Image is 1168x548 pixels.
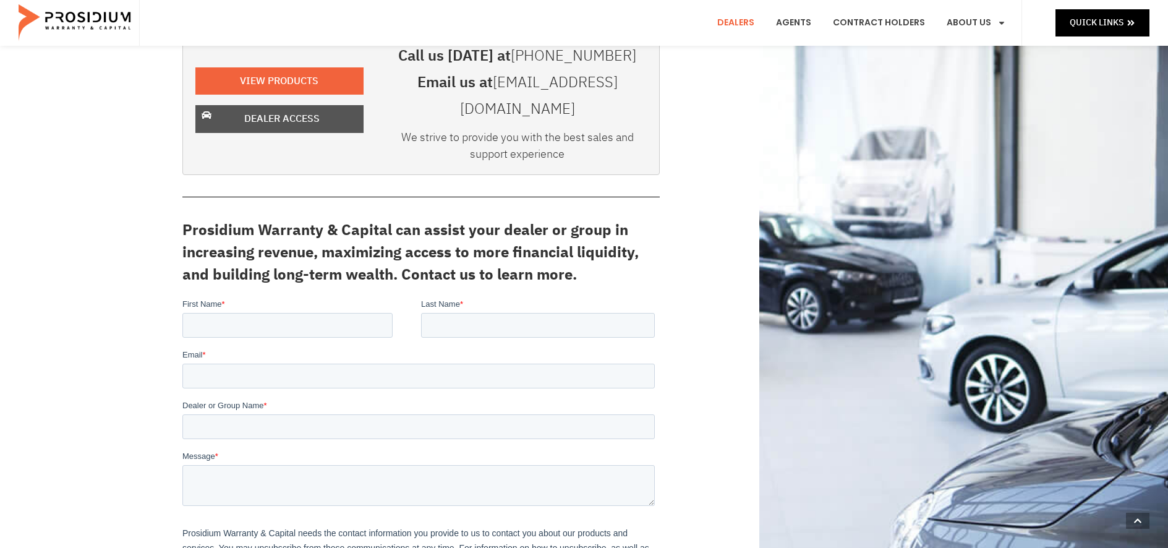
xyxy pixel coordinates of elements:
[460,71,618,120] a: [EMAIL_ADDRESS][DOMAIN_NAME]
[1055,9,1149,36] a: Quick Links
[240,72,318,90] span: View Products
[388,129,647,168] div: We strive to provide you with the best sales and support experience
[195,67,364,95] a: View Products
[388,69,647,122] h3: Email us at
[244,110,320,128] span: Dealer Access
[195,105,364,133] a: Dealer Access
[182,219,660,286] h3: Prosidium Warranty & Capital can assist your dealer or group in increasing revenue, maximizing ac...
[511,45,636,67] a: [PHONE_NUMBER]
[1070,15,1123,30] span: Quick Links
[388,43,647,69] h3: Call us [DATE] at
